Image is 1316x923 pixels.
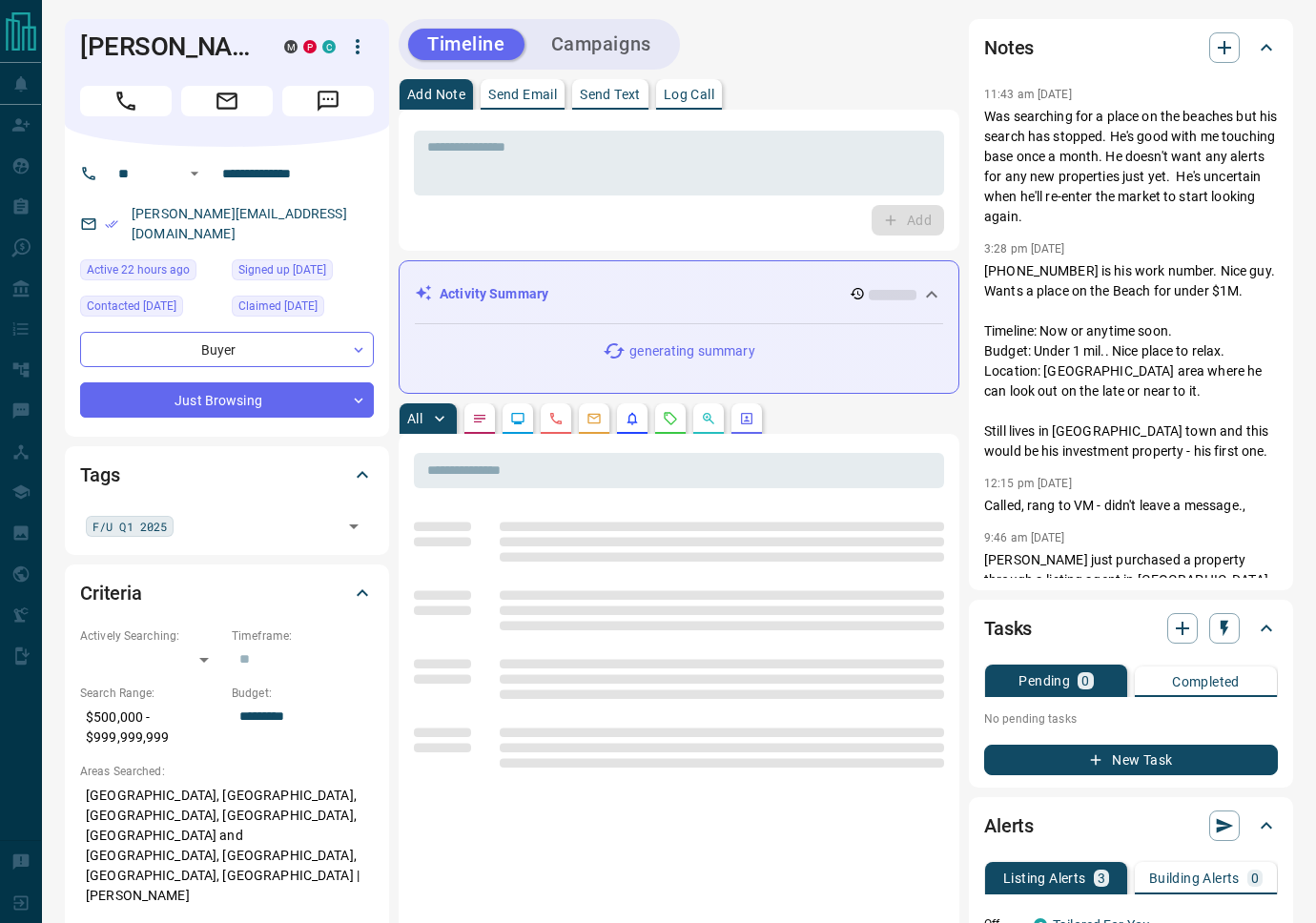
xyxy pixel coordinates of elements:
[80,460,119,490] h2: Tags
[238,297,318,316] span: Claimed [DATE]
[739,411,754,426] svg: Agent Actions
[408,29,524,60] button: Timeline
[984,613,1032,644] h2: Tasks
[232,685,374,702] p: Budget:
[984,496,1278,516] p: Called, rang to VM - didn't leave a message.,
[984,107,1278,227] p: Was searching for a place on the beaches but his search has stopped. He's good with me touching b...
[1251,872,1259,885] p: 0
[303,40,317,53] div: property.ca
[80,452,374,498] div: Tags
[80,382,374,418] div: Just Browsing
[1172,675,1240,688] p: Completed
[238,260,326,279] span: Signed up [DATE]
[440,284,548,304] p: Activity Summary
[548,411,564,426] svg: Calls
[80,780,374,912] p: [GEOGRAPHIC_DATA], [GEOGRAPHIC_DATA], [GEOGRAPHIC_DATA], [GEOGRAPHIC_DATA], [GEOGRAPHIC_DATA] and...
[80,685,222,702] p: Search Range:
[701,411,716,426] svg: Opportunities
[132,206,347,241] a: [PERSON_NAME][EMAIL_ADDRESS][DOMAIN_NAME]
[984,261,1278,461] p: [PHONE_NUMBER] is his work number. Nice guy. Wants a place on the Beach for under $1M. Timeline: ...
[629,341,754,361] p: generating summary
[80,578,142,608] h2: Criteria
[80,296,222,322] div: Wed Nov 23 2022
[1081,674,1089,687] p: 0
[340,513,367,540] button: Open
[407,412,422,425] p: All
[322,40,336,53] div: condos.ca
[80,86,172,116] span: Call
[415,277,943,312] div: Activity Summary
[232,259,374,286] div: Fri Nov 16 2018
[984,477,1072,490] p: 12:15 pm [DATE]
[93,517,167,536] span: F/U Q1 2025
[472,411,487,426] svg: Notes
[984,803,1278,849] div: Alerts
[87,260,190,279] span: Active 22 hours ago
[80,627,222,645] p: Actively Searching:
[1018,674,1070,687] p: Pending
[80,259,222,286] div: Tue Aug 12 2025
[80,763,374,780] p: Areas Searched:
[984,705,1278,733] p: No pending tasks
[625,411,640,426] svg: Listing Alerts
[232,627,374,645] p: Timeframe:
[1003,872,1086,885] p: Listing Alerts
[580,88,641,101] p: Send Text
[183,162,206,185] button: Open
[984,745,1278,775] button: New Task
[232,296,374,322] div: Thu Jun 11 2020
[80,332,374,367] div: Buyer
[984,32,1034,63] h2: Notes
[407,88,465,101] p: Add Note
[1098,872,1105,885] p: 3
[87,297,176,316] span: Contacted [DATE]
[984,810,1034,841] h2: Alerts
[984,550,1278,650] p: [PERSON_NAME] just purchased a property through a listing agent in [GEOGRAPHIC_DATA]. He'll want ...
[984,531,1065,544] p: 9:46 am [DATE]
[181,86,273,116] span: Email
[510,411,525,426] svg: Lead Browsing Activity
[284,40,298,53] div: mrloft.ca
[80,702,222,753] p: $500,000 - $999,999,999
[282,86,374,116] span: Message
[488,88,557,101] p: Send Email
[1149,872,1240,885] p: Building Alerts
[586,411,602,426] svg: Emails
[105,217,118,231] svg: Email Verified
[663,411,678,426] svg: Requests
[80,31,256,62] h1: [PERSON_NAME]
[984,88,1072,101] p: 11:43 am [DATE]
[984,25,1278,71] div: Notes
[984,605,1278,651] div: Tasks
[984,242,1065,256] p: 3:28 pm [DATE]
[532,29,670,60] button: Campaigns
[80,570,374,616] div: Criteria
[664,88,714,101] p: Log Call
